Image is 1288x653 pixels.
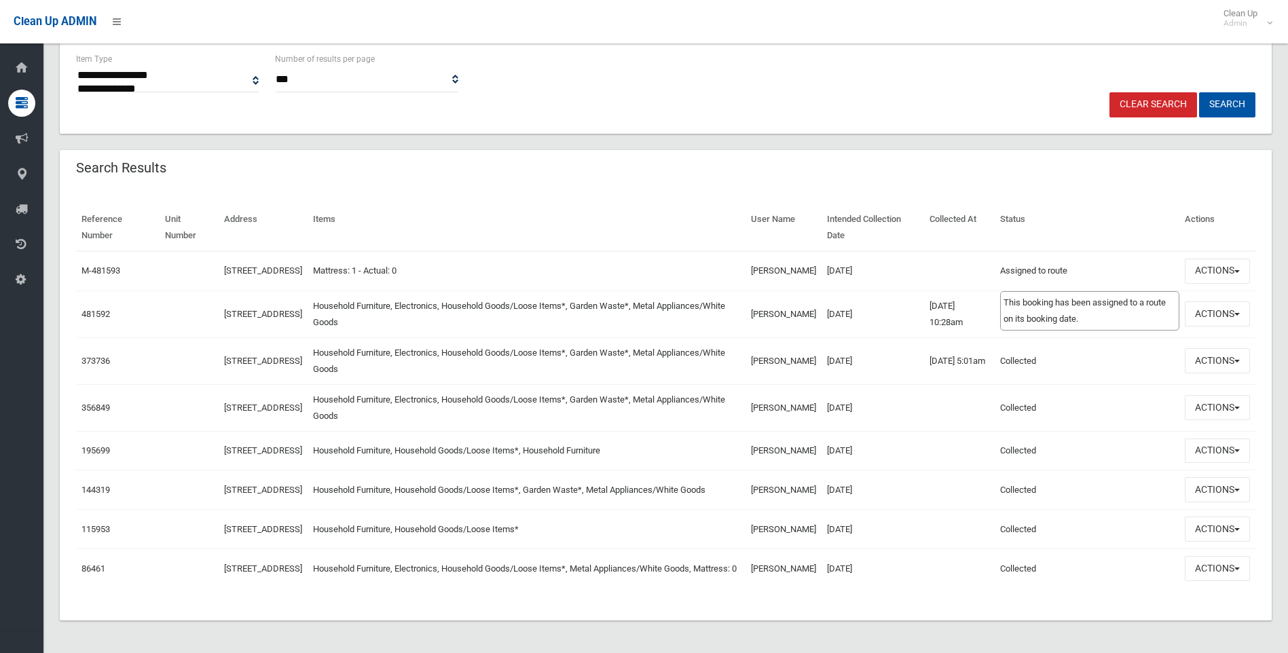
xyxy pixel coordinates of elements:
a: Clear Search [1109,92,1197,117]
label: Number of results per page [275,52,375,67]
a: 373736 [81,356,110,366]
td: [DATE] [822,251,924,291]
td: [DATE] 10:28am [924,291,995,337]
th: Unit Number [160,204,219,251]
a: [STREET_ADDRESS] [224,403,302,413]
a: [STREET_ADDRESS] [224,563,302,574]
button: Search [1199,92,1255,117]
td: [DATE] [822,549,924,588]
a: 115953 [81,524,110,534]
div: This booking has been assigned to a route on its booking date. [1000,291,1179,331]
td: Collected [995,549,1179,588]
td: [DATE] [822,337,924,384]
td: [PERSON_NAME] [746,384,822,431]
label: Item Type [76,52,112,67]
button: Actions [1185,259,1250,284]
a: [STREET_ADDRESS] [224,524,302,534]
a: [STREET_ADDRESS] [224,485,302,495]
th: Address [219,204,308,251]
td: [DATE] [822,470,924,510]
a: [STREET_ADDRESS] [224,265,302,276]
header: Search Results [60,155,183,181]
span: Clean Up [1217,8,1271,29]
td: Mattress: 1 - Actual: 0 [308,251,745,291]
button: Actions [1185,517,1250,542]
button: Actions [1185,301,1250,326]
td: Collection attempted but driver reported issues [995,291,1179,337]
td: [PERSON_NAME] [746,431,822,470]
a: 195699 [81,445,110,455]
td: Collected [995,337,1179,384]
a: M-481593 [81,265,120,276]
td: Household Furniture, Electronics, Household Goods/Loose Items*, Garden Waste*, Metal Appliances/W... [308,384,745,431]
a: [STREET_ADDRESS] [224,445,302,455]
td: Household Furniture, Electronics, Household Goods/Loose Items*, Garden Waste*, Metal Appliances/W... [308,337,745,384]
td: Household Furniture, Household Goods/Loose Items* [308,510,745,549]
th: Reference Number [76,204,160,251]
td: Collected [995,510,1179,549]
td: Household Furniture, Electronics, Household Goods/Loose Items*, Garden Waste*, Metal Appliances/W... [308,291,745,337]
th: Intended Collection Date [822,204,924,251]
td: [DATE] 5:01am [924,337,995,384]
td: [PERSON_NAME] [746,549,822,588]
td: [DATE] [822,510,924,549]
button: Actions [1185,395,1250,420]
a: 144319 [81,485,110,495]
a: 481592 [81,309,110,319]
td: [PERSON_NAME] [746,510,822,549]
span: Clean Up ADMIN [14,15,96,28]
th: Collected At [924,204,995,251]
td: Household Furniture, Household Goods/Loose Items*, Household Furniture [308,431,745,470]
th: User Name [746,204,822,251]
td: [DATE] [822,384,924,431]
button: Actions [1185,556,1250,581]
td: Household Furniture, Household Goods/Loose Items*, Garden Waste*, Metal Appliances/White Goods [308,470,745,510]
td: Collected [995,470,1179,510]
td: [PERSON_NAME] [746,470,822,510]
td: Collected [995,384,1179,431]
td: [PERSON_NAME] [746,337,822,384]
small: Admin [1223,18,1257,29]
td: Assigned to route [995,251,1179,291]
th: Status [995,204,1179,251]
th: Actions [1179,204,1255,251]
a: 86461 [81,563,105,574]
td: [DATE] [822,431,924,470]
button: Actions [1185,477,1250,502]
a: 356849 [81,403,110,413]
button: Actions [1185,439,1250,464]
a: [STREET_ADDRESS] [224,356,302,366]
td: Collected [995,431,1179,470]
td: [DATE] [822,291,924,337]
td: [PERSON_NAME] [746,291,822,337]
a: [STREET_ADDRESS] [224,309,302,319]
td: [PERSON_NAME] [746,251,822,291]
td: Household Furniture, Electronics, Household Goods/Loose Items*, Metal Appliances/White Goods, Mat... [308,549,745,588]
button: Actions [1185,348,1250,373]
th: Items [308,204,745,251]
